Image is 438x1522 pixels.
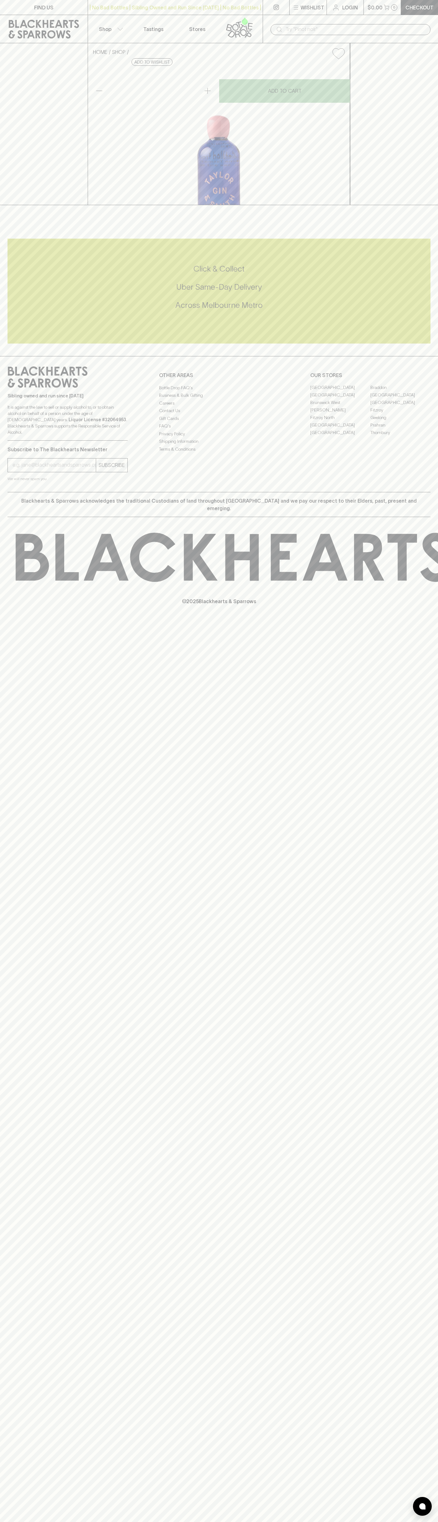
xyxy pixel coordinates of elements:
[405,4,434,11] p: Checkout
[310,429,370,437] a: [GEOGRAPHIC_DATA]
[131,15,175,43] a: Tastings
[419,1503,425,1509] img: bubble-icon
[69,417,126,422] strong: Liquor License #32064953
[159,438,279,445] a: Shipping Information
[310,422,370,429] a: [GEOGRAPHIC_DATA]
[99,461,125,469] p: SUBSCRIBE
[159,415,279,422] a: Gift Cards
[159,392,279,399] a: Business & Bulk Gifting
[8,239,430,344] div: Call to action block
[310,371,430,379] p: OUR STORES
[219,79,350,103] button: ADD TO CART
[301,4,324,11] p: Wishlist
[12,497,426,512] p: Blackhearts & Sparrows acknowledges the traditional Custodians of land throughout [GEOGRAPHIC_DAT...
[342,4,358,11] p: Login
[159,384,279,391] a: Bottle Drop FAQ's
[112,49,126,55] a: SHOP
[189,25,205,33] p: Stores
[159,445,279,453] a: Terms & Conditions
[8,264,430,274] h5: Click & Collect
[370,399,430,406] a: [GEOGRAPHIC_DATA]
[368,4,383,11] p: $0.00
[8,476,128,482] p: We will never spam you
[310,391,370,399] a: [GEOGRAPHIC_DATA]
[159,407,279,415] a: Contact Us
[370,391,430,399] a: [GEOGRAPHIC_DATA]
[268,87,301,95] p: ADD TO CART
[8,282,430,292] h5: Uber Same-Day Delivery
[310,406,370,414] a: [PERSON_NAME]
[370,429,430,437] a: Thornbury
[8,300,430,310] h5: Across Melbourne Metro
[310,384,370,391] a: [GEOGRAPHIC_DATA]
[159,371,279,379] p: OTHER AREAS
[393,6,395,9] p: 0
[8,404,128,435] p: It is against the law to sell or supply alcohol to, or to obtain alcohol on behalf of a person un...
[175,15,219,43] a: Stores
[13,460,96,470] input: e.g. jane@blackheartsandsparrows.com.au
[8,393,128,399] p: Sibling owned and run since [DATE]
[8,446,128,453] p: Subscribe to The Blackhearts Newsletter
[159,430,279,437] a: Privacy Policy
[370,384,430,391] a: Braddon
[286,24,425,34] input: Try "Pinot noir"
[330,46,347,62] button: Add to wishlist
[370,406,430,414] a: Fitzroy
[310,399,370,406] a: Brunswick West
[88,15,132,43] button: Shop
[131,58,173,66] button: Add to wishlist
[93,49,107,55] a: HOME
[370,414,430,422] a: Geelong
[159,422,279,430] a: FAQ's
[34,4,54,11] p: FIND US
[143,25,163,33] p: Tastings
[370,422,430,429] a: Prahran
[159,399,279,407] a: Careers
[88,64,350,205] img: 18806.png
[310,414,370,422] a: Fitzroy North
[99,25,111,33] p: Shop
[96,458,127,472] button: SUBSCRIBE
